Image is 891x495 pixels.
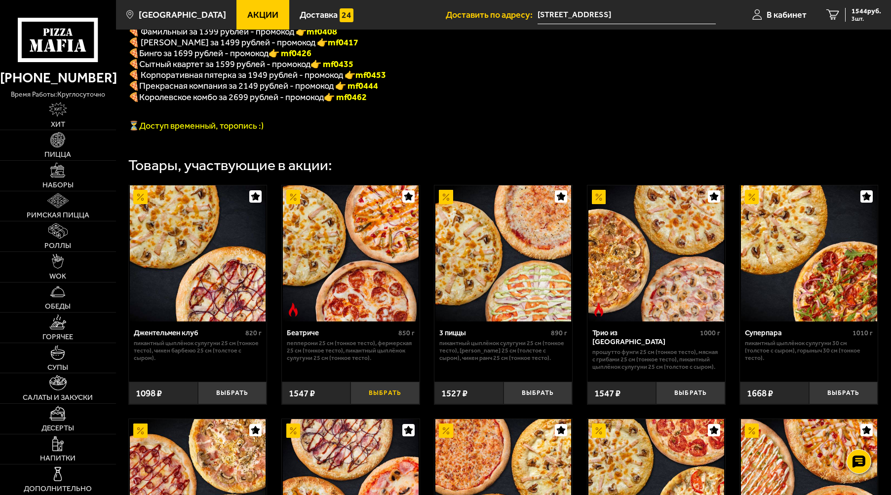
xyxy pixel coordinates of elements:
[324,92,367,103] font: 👉 mf0462
[129,185,267,321] a: АкционныйДжентельмен клуб
[852,16,881,22] span: 3 шт.
[47,364,68,371] span: Супы
[134,340,262,362] p: Пикантный цыплёнок сулугуни 25 см (тонкое тесто), Чикен Барбекю 25 см (толстое с сыром).
[740,185,878,321] a: АкционныйСуперпара
[139,48,269,59] span: Бинго за 1699 рублей - промокод
[42,333,73,341] span: Горячее
[128,80,139,91] font: 🍕
[27,212,89,219] span: Римская пицца
[289,388,315,399] span: 1547 ₽
[504,382,573,404] button: Выбрать
[745,340,873,362] p: Пикантный цыплёнок сулугуни 30 см (толстое с сыром), Горыныч 30 см (тонкое тесто).
[656,382,725,404] button: Выбрать
[592,349,720,371] p: Прошутто Фунги 25 см (тонкое тесто), Мясная с грибами 25 см (тонкое тесто), Пикантный цыплёнок су...
[133,424,147,437] img: Акционный
[538,6,716,24] input: Ваш адрес доставки
[745,190,759,204] img: Акционный
[128,70,386,80] span: 🍕 Корпоративная пятерка за 1949 рублей - промокод 👉
[592,328,697,346] div: Трио из [GEOGRAPHIC_DATA]
[128,26,337,37] span: 🍕 Фамильный за 1399 рублей - промокод 👉
[747,388,773,399] span: 1668 ₽
[594,388,620,399] span: 1547 ₽
[307,26,337,37] b: mf0408
[340,8,353,22] img: 15daf4d41897b9f0e9f617042186c801.svg
[245,329,262,337] span: 820 г
[439,190,453,204] img: Акционный
[286,190,300,204] img: Акционный
[23,394,93,401] span: Салаты и закуски
[51,121,65,128] span: Хит
[128,37,358,48] span: 🍕 [PERSON_NAME] за 1499 рублей - промокод 👉
[134,328,243,337] div: Джентельмен клуб
[350,382,420,404] button: Выбрать
[139,80,335,91] span: Прекрасная компания за 2149 рублей - промокод
[139,10,226,19] span: [GEOGRAPHIC_DATA]
[286,424,300,437] img: Акционный
[439,340,567,362] p: Пикантный цыплёнок сулугуни 25 см (тонкое тесто), [PERSON_NAME] 25 см (толстое с сыром), Чикен Ра...
[741,185,877,321] img: Суперпара
[310,59,353,70] b: 👉 mf0435
[247,10,278,19] span: Акции
[446,10,538,19] span: Доставить по адресу:
[128,48,139,59] b: 🍕
[45,303,71,310] span: Обеды
[592,190,606,204] img: Акционный
[42,181,74,189] span: Наборы
[852,8,881,15] span: 1544 руб.
[139,92,324,103] span: Королевское комбо за 2699 рублей - промокод
[551,329,567,337] span: 890 г
[592,424,606,437] img: Акционный
[139,59,310,70] span: Сытный квартет за 1599 рублей - промокод
[700,329,720,337] span: 1000 г
[745,328,850,337] div: Суперпара
[128,59,139,70] b: 🍕
[809,382,878,404] button: Выбрать
[767,10,807,19] span: В кабинет
[435,185,571,321] img: 3 пиццы
[24,485,92,493] span: Дополнительно
[439,424,453,437] img: Акционный
[852,329,873,337] span: 1010 г
[441,388,467,399] span: 1527 ₽
[41,424,74,432] span: Десерты
[128,120,264,131] span: ⏳Доступ временный, торопись :)
[287,328,396,337] div: Беатриче
[133,190,147,204] img: Акционный
[300,10,338,19] span: Доставка
[40,455,76,462] span: Напитки
[286,303,300,317] img: Острое блюдо
[335,80,378,91] font: 👉 mf0444
[592,303,606,317] img: Острое блюдо
[282,185,420,321] a: АкционныйОстрое блюдоБеатриче
[44,242,71,249] span: Роллы
[355,70,386,80] b: mf0453
[745,424,759,437] img: Акционный
[587,185,725,321] a: АкционныйОстрое блюдоТрио из Рио
[328,37,358,48] b: mf0417
[128,92,139,103] font: 🍕
[49,273,66,280] span: WOK
[439,328,548,337] div: 3 пиццы
[434,185,572,321] a: Акционный3 пиццы
[287,340,415,362] p: Пепперони 25 см (тонкое тесто), Фермерская 25 см (тонкое тесто), Пикантный цыплёнок сулугуни 25 с...
[283,185,419,321] img: Беатриче
[128,158,332,173] div: Товары, участвующие в акции:
[269,48,311,59] b: 👉 mf0426
[130,185,266,321] img: Джентельмен клуб
[136,388,162,399] span: 1098 ₽
[198,382,267,404] button: Выбрать
[44,151,71,158] span: Пицца
[588,185,724,321] img: Трио из Рио
[398,329,415,337] span: 850 г
[538,6,716,24] span: территория Горелово, Школьная улица, 43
